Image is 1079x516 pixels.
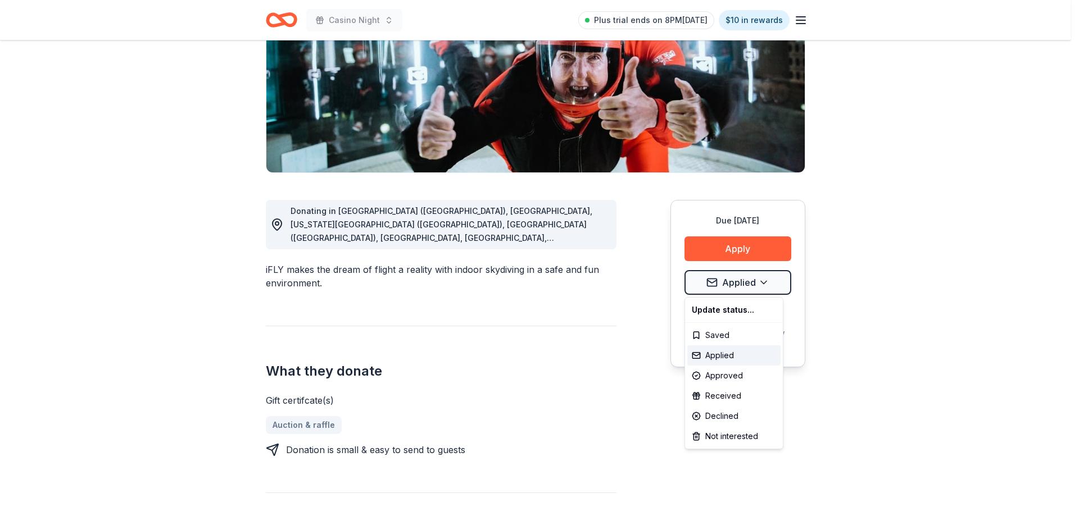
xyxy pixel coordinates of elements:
div: Applied [687,345,781,366]
div: Saved [687,325,781,345]
div: Approved [687,366,781,386]
div: Update status... [687,300,781,320]
div: Not interested [687,426,781,446]
span: Casino Night [329,13,380,27]
div: Received [687,386,781,406]
div: Declined [687,406,781,426]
